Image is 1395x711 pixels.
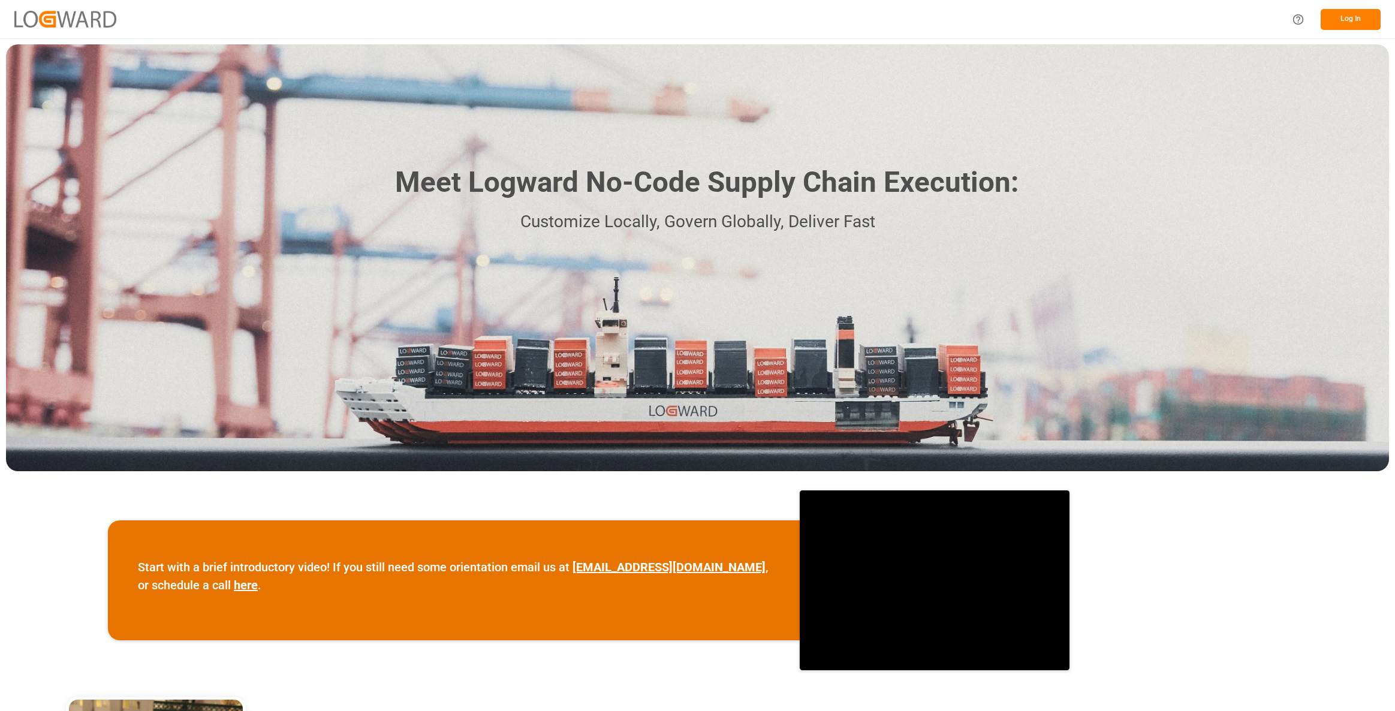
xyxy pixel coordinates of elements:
[573,560,766,574] a: [EMAIL_ADDRESS][DOMAIN_NAME]
[14,11,116,27] img: Logward_new_orange.png
[1285,6,1312,33] button: Help Center
[138,558,770,594] p: Start with a brief introductory video! If you still need some orientation email us at , or schedu...
[377,209,1019,236] p: Customize Locally, Govern Globally, Deliver Fast
[395,161,1019,204] h1: Meet Logward No-Code Supply Chain Execution:
[234,578,258,592] a: here
[1321,9,1381,30] button: Log In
